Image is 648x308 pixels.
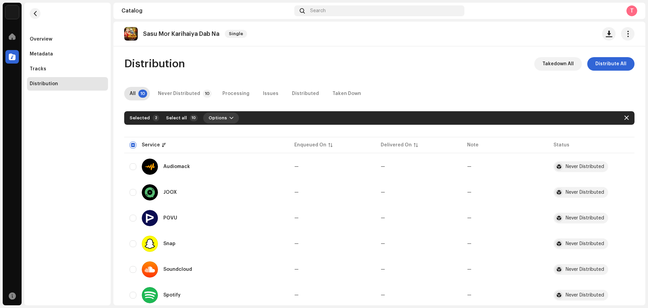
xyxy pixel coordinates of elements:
div: Never Distributed [566,241,604,246]
div: Spotify [163,293,181,298]
span: — [381,241,385,246]
span: — [294,164,299,169]
img: de0d2825-999c-4937-b35a-9adca56ee094 [5,5,19,19]
div: Metadata [30,51,53,57]
span: Distribution [124,57,185,71]
re-m-nav-item: Overview [27,32,108,46]
span: — [381,164,385,169]
span: — [294,267,299,272]
div: Never Distributed [566,293,604,298]
div: 2 [153,115,159,121]
p-badge: 10 [138,90,147,98]
div: Distribution [30,81,58,87]
re-a-table-badge: — [467,216,471,220]
div: Processing [222,87,249,100]
p-badge: 10 [190,115,198,121]
button: Select all10 [162,113,200,123]
span: — [381,293,385,298]
div: Distributed [292,87,319,100]
p: Sasu Mor Karihaiya Dab Na [143,30,219,38]
div: Taken Down [332,87,361,100]
div: Service [142,142,160,148]
re-m-nav-item: Tracks [27,62,108,76]
re-m-nav-item: Distribution [27,77,108,91]
span: Search [310,8,326,14]
div: Delivered On [381,142,412,148]
div: T [626,5,637,16]
div: Audiomack [163,164,190,169]
div: JOOX [163,190,177,195]
div: POVU [163,216,177,220]
div: Never Distributed [566,164,604,169]
span: Select all [166,111,187,125]
div: All [130,87,136,100]
re-a-table-badge: — [467,164,471,169]
button: Takedown All [534,57,582,71]
div: Overview [30,37,52,42]
span: Single [225,30,247,38]
span: — [294,241,299,246]
div: Soundcloud [163,267,192,272]
img: c93e657b-23dd-40c4-822e-ab306084b5d4 [124,27,138,41]
span: — [294,216,299,220]
span: — [294,190,299,195]
span: — [381,216,385,220]
div: Never Distributed [158,87,200,100]
div: Snap [163,241,175,246]
button: Distribute All [587,57,634,71]
div: Selected [130,115,150,121]
button: Options [203,113,239,123]
div: Issues [263,87,278,100]
div: Never Distributed [566,190,604,195]
div: Never Distributed [566,216,604,220]
div: Enqueued On [294,142,326,148]
re-a-table-badge: — [467,190,471,195]
span: — [381,190,385,195]
re-a-table-badge: — [467,267,471,272]
div: Never Distributed [566,267,604,272]
div: Tracks [30,66,46,72]
span: — [294,293,299,298]
span: Distribute All [595,57,626,71]
span: Options [209,111,227,125]
div: Catalog [122,8,292,14]
span: — [381,267,385,272]
re-a-table-badge: — [467,293,471,298]
re-a-table-badge: — [467,241,471,246]
span: Takedown All [542,57,574,71]
p-badge: 10 [203,90,212,98]
re-m-nav-item: Metadata [27,47,108,61]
